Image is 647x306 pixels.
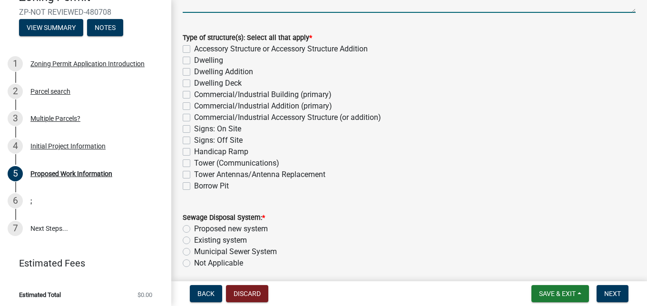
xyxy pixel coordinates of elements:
[226,285,268,302] button: Discard
[194,123,241,135] label: Signs: On Site
[87,25,123,32] wm-modal-confirm: Notes
[194,235,247,246] label: Existing system
[19,8,152,17] span: ZP-NOT REVIEWED-480708
[30,170,112,177] div: Proposed Work Information
[30,143,106,149] div: Initial Project Information
[8,254,156,273] a: Estimated Fees
[194,257,243,269] label: Not Applicable
[8,193,23,208] div: 6
[87,19,123,36] button: Notes
[604,290,621,297] span: Next
[30,115,80,122] div: Multiple Parcels?
[194,158,279,169] label: Tower (Communications)
[190,285,222,302] button: Back
[194,146,248,158] label: Handicap Ramp
[194,100,332,112] label: Commercial/Industrial Addition (primary)
[194,112,381,123] label: Commercial/Industrial Accessory Structure (or addition)
[194,246,277,257] label: Municipal Sewer System
[19,25,83,32] wm-modal-confirm: Summary
[194,223,268,235] label: Proposed new system
[531,285,589,302] button: Save & Exit
[194,43,368,55] label: Accessory Structure or Accessory Structure Addition
[19,292,61,298] span: Estimated Total
[539,290,576,297] span: Save & Exit
[8,56,23,71] div: 1
[194,89,332,100] label: Commercial/Industrial Building (primary)
[197,290,215,297] span: Back
[597,285,628,302] button: Next
[194,180,229,192] label: Borrow Pit
[8,111,23,126] div: 3
[30,60,145,67] div: Zoning Permit Application Introduction
[30,197,32,204] div: :
[194,135,243,146] label: Signs: Off Site
[19,19,83,36] button: View Summary
[8,166,23,181] div: 5
[137,292,152,298] span: $0.00
[183,215,265,221] label: Sewage Disposal System:
[8,221,23,236] div: 7
[194,66,253,78] label: Dwelling Addition
[30,88,70,95] div: Parcel search
[194,169,325,180] label: Tower Antennas/Antenna Replacement
[8,84,23,99] div: 2
[8,138,23,154] div: 4
[194,78,242,89] label: Dwelling Deck
[194,55,223,66] label: Dwelling
[183,35,312,41] label: Type of structure(s): Select all that apply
